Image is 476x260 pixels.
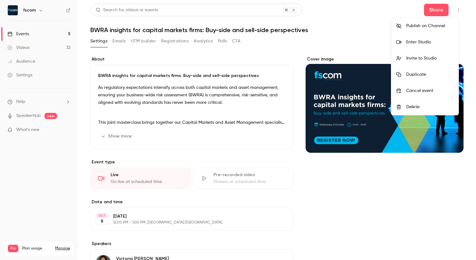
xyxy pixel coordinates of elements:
div: Cancel event [406,88,454,94]
div: Invite to Studio [406,55,454,61]
div: Publish on Channel [406,23,454,29]
div: Enter Studio [406,39,454,45]
div: Delete [406,104,454,110]
div: Duplicate [406,71,454,78]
